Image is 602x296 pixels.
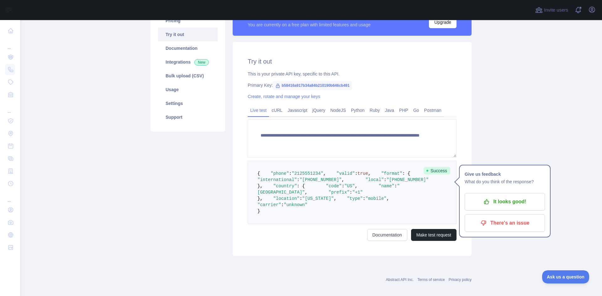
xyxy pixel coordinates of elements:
a: Javascript [285,105,310,115]
a: Terms of service [417,278,445,282]
span: "name" [379,184,394,189]
span: "code" [326,184,341,189]
span: : [342,184,344,189]
a: Abstract API Inc. [386,278,414,282]
span: Invite users [544,7,568,14]
div: ... [5,190,15,203]
span: , [334,196,336,201]
span: { [257,171,260,176]
span: : [363,196,365,201]
button: Upgrade [429,16,457,28]
a: Postman [422,105,444,115]
span: "phone" [271,171,289,176]
span: , [342,177,344,182]
span: : [350,190,352,195]
div: You are currently on a free plan with limited features and usage [248,22,371,28]
span: : { [402,171,410,176]
div: This is your private API key, specific to this API. [248,71,457,77]
span: "prefix" [329,190,350,195]
span: , [368,171,371,176]
span: : [299,196,302,201]
span: }, [257,184,263,189]
a: Documentation [158,41,218,55]
span: Success [424,167,450,174]
p: What do you think of the response? [465,178,545,185]
button: Invite users [534,5,569,15]
div: ... [5,101,15,114]
span: : [394,184,397,189]
p: There's an issue [469,218,540,228]
span: : [355,171,357,176]
span: }, [257,196,263,201]
span: "2125551234" [292,171,323,176]
span: , [355,184,357,189]
a: NodeJS [328,105,348,115]
span: "type" [347,196,363,201]
span: , [305,190,307,195]
a: Documentation [367,229,407,241]
span: : [384,177,386,182]
div: ... [5,38,15,50]
span: "unknown" [284,202,308,207]
a: Try it out [158,28,218,41]
span: : [281,202,284,207]
a: Bulk upload (CSV) [158,69,218,83]
span: , [323,171,326,176]
a: Live test [248,105,269,115]
span: "US" [344,184,355,189]
a: Integrations New [158,55,218,69]
a: Settings [158,96,218,110]
span: : [297,177,299,182]
p: It looks good! [469,196,540,207]
span: "location" [273,196,299,201]
iframe: Toggle Customer Support [542,270,589,283]
a: Pricing [158,14,218,28]
a: Support [158,110,218,124]
span: , [387,196,389,201]
a: Ruby [367,105,383,115]
div: Primary Key: [248,82,457,88]
span: New [194,59,209,65]
a: Privacy policy [449,278,472,282]
span: "local" [365,177,384,182]
a: Go [411,105,422,115]
a: Create, rotate and manage your keys [248,94,320,99]
span: true [357,171,368,176]
span: b58416a917b34a84b210190b646cb491 [273,81,352,90]
span: "carrier" [257,202,281,207]
span: "international" [257,177,297,182]
span: : [289,171,292,176]
span: : { [297,184,305,189]
span: "format" [381,171,402,176]
a: jQuery [310,105,328,115]
span: "country" [273,184,297,189]
button: It looks good! [465,193,545,210]
h2: Try it out [248,57,457,66]
a: cURL [269,105,285,115]
span: "valid" [336,171,355,176]
h1: Give us feedback [465,170,545,178]
a: Usage [158,83,218,96]
span: "+1" [352,190,363,195]
button: There's an issue [465,214,545,232]
span: "[US_STATE]" [302,196,334,201]
span: "[PHONE_NUMBER]" [387,177,429,182]
span: "[PHONE_NUMBER]" [299,177,341,182]
span: "mobile" [366,196,387,201]
a: PHP [397,105,411,115]
button: Make test request [411,229,457,241]
span: } [257,209,260,214]
a: Python [348,105,367,115]
a: Java [383,105,397,115]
